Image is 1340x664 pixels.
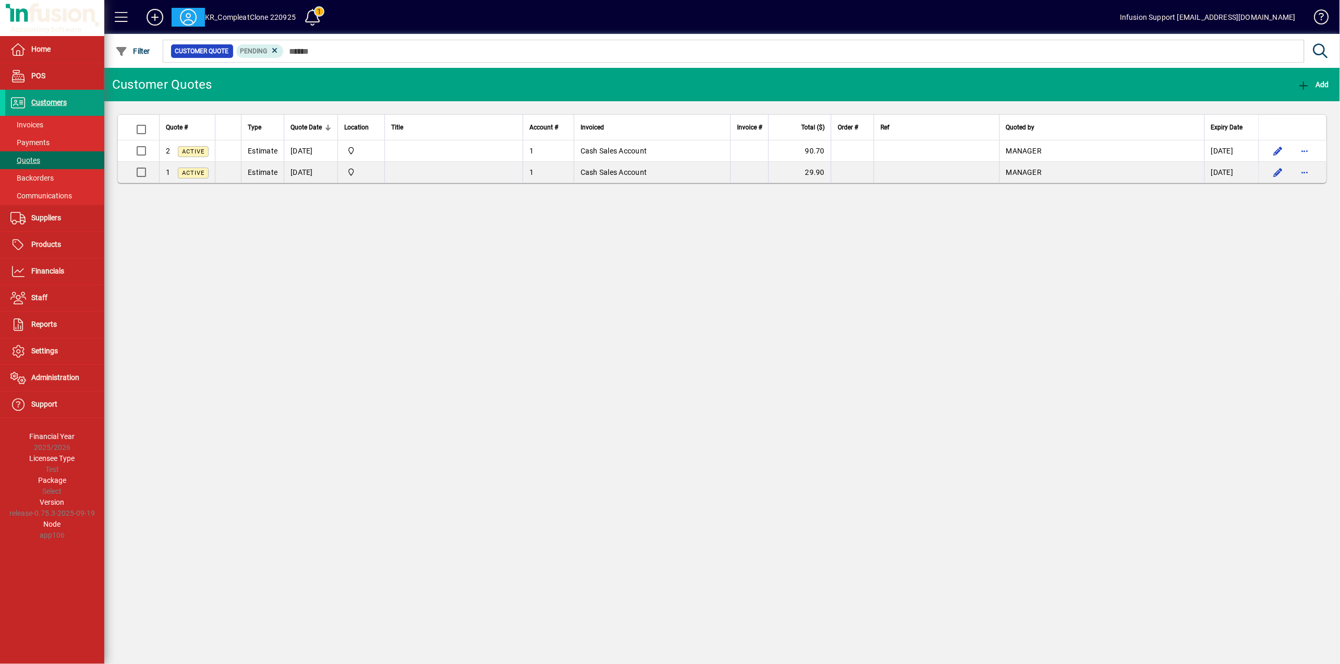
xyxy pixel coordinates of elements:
span: POS [31,72,45,80]
span: Account # [529,122,558,133]
a: Reports [5,312,104,338]
button: More options [1297,164,1313,181]
span: Package [38,476,66,484]
span: Reports [31,320,57,328]
button: More options [1297,143,1313,159]
a: Suppliers [5,205,104,231]
span: Quoted by [1006,122,1035,133]
td: 29.90 [768,162,831,183]
span: Backorders [10,174,54,182]
span: Home [31,45,51,53]
span: 1 [529,147,534,155]
td: [DATE] [1204,140,1259,162]
span: Communications [10,192,72,200]
span: Products [31,240,61,248]
span: Financial Year [30,432,75,441]
a: Staff [5,285,104,311]
span: Support [31,400,57,408]
span: Filter [115,47,150,55]
span: Ref [880,122,889,133]
a: Support [5,392,104,418]
button: Edit [1270,164,1286,181]
a: Invoices [5,116,104,134]
span: Cash Sales Account [581,147,647,155]
div: KR_CompleatClone 220925 [205,9,296,26]
span: 1 [529,168,534,176]
button: Add [1295,75,1332,94]
span: Invoice # [737,122,762,133]
span: Total ($) [801,122,825,133]
span: Quote # [166,122,188,133]
span: MANAGER [1006,168,1042,176]
a: Home [5,37,104,63]
span: Quotes [10,156,40,164]
span: Version [40,498,65,506]
span: 1 [166,168,170,176]
span: Suppliers [31,214,61,222]
a: Payments [5,134,104,151]
a: Financials [5,258,104,284]
a: Administration [5,365,104,391]
a: Products [5,232,104,258]
a: Communications [5,187,104,205]
span: Administration [31,373,79,382]
button: Add [138,8,172,27]
button: Profile [172,8,205,27]
span: Invoices [10,121,43,129]
span: Customers [31,98,67,106]
span: Order # [838,122,858,133]
span: Licensee Type [30,454,75,463]
span: Payments [10,138,50,147]
span: Expiry Date [1211,122,1243,133]
td: [DATE] [1204,162,1259,183]
a: POS [5,63,104,89]
span: MANAGER [1006,147,1042,155]
span: 2 [166,147,170,155]
span: Invoiced [581,122,604,133]
button: Filter [113,42,153,61]
a: Settings [5,338,104,364]
div: Infusion Support [EMAIL_ADDRESS][DOMAIN_NAME] [1120,9,1296,26]
span: Settings [31,347,58,355]
a: Quotes [5,151,104,169]
button: Edit [1270,143,1286,159]
span: Add [1298,80,1329,89]
div: Customer Quotes [112,76,212,93]
a: Backorders [5,169,104,187]
span: Staff [31,293,47,302]
span: Node [44,520,61,528]
td: 90.70 [768,140,831,162]
span: Cash Sales Account [581,168,647,176]
a: Knowledge Base [1306,2,1327,36]
span: Financials [31,267,64,275]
